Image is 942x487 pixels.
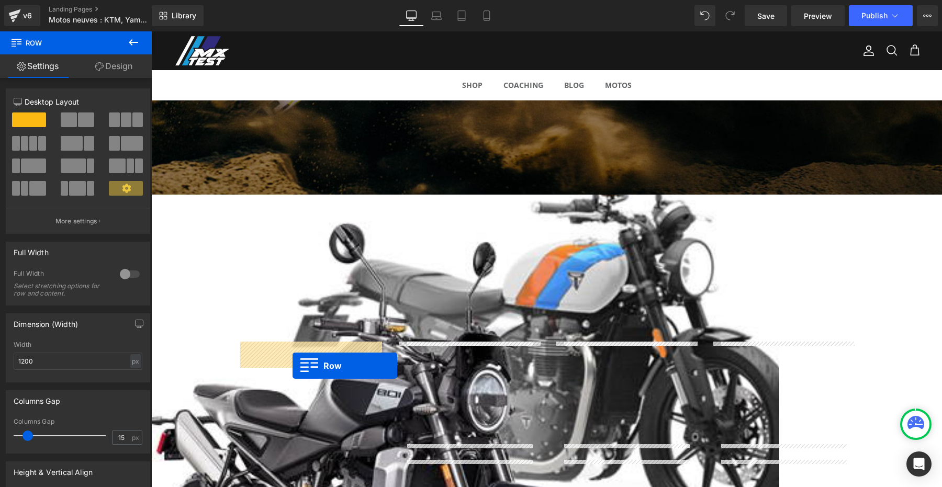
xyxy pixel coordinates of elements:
div: Columns Gap [14,418,142,425]
span: Motos neuves : KTM, Yamaha, Suzuki, Husqvarna pas chères ! [49,16,149,24]
span: Preview [804,10,832,21]
a: Desktop [399,5,424,26]
a: New Library [152,5,204,26]
a: Compte [707,13,724,26]
a: Shop [301,39,341,69]
a: MOTOS [444,39,490,69]
a: Coaching [343,39,401,69]
a: BLOG [403,39,442,69]
div: Full Width [14,242,49,257]
a: MX TEST [21,4,81,35]
div: Height & Vertical Align [14,462,93,477]
button: More [917,5,938,26]
span: Publish [861,12,888,20]
div: v6 [21,9,34,22]
div: Full Width [14,269,109,280]
a: Preview [791,5,845,26]
div: Columns Gap [14,391,60,405]
a: Mobile [474,5,499,26]
button: Redo [720,5,741,26]
a: Laptop [424,5,449,26]
button: Publish [849,5,913,26]
span: Row [10,31,115,54]
div: px [130,354,141,368]
img: Mx Test - Logo [21,4,81,35]
p: More settings [55,217,97,226]
a: Tablet [449,5,474,26]
div: Open Intercom Messenger [906,451,932,477]
a: v6 [4,5,40,26]
div: Select stretching options for row and content. [14,282,108,297]
a: Design [76,54,152,78]
div: Dimension (Width) [14,314,78,329]
button: More settings [6,209,150,233]
div: Width [14,341,142,348]
a: Landing Pages [49,5,169,14]
p: Desktop Layout [14,96,142,107]
input: auto [14,353,142,370]
span: Save [757,10,775,21]
button: Undo [694,5,715,26]
span: Library [172,11,196,20]
span: px [132,434,141,441]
